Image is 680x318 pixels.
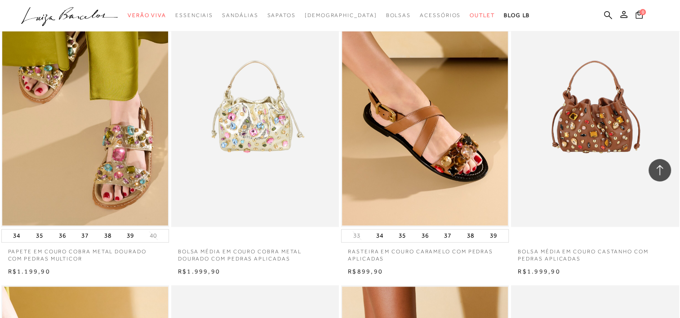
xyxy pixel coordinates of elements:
span: Essenciais [175,12,213,18]
span: Bolsas [386,12,411,18]
a: PAPETE EM COURO COBRA METAL DOURADO COM PEDRAS MULTICOR [1,243,169,263]
button: 0 [633,10,645,22]
a: categoryNavScreenReaderText [175,7,213,24]
a: categoryNavScreenReaderText [420,7,461,24]
button: 34 [373,230,386,242]
span: Acessórios [420,12,461,18]
span: R$899,90 [348,268,383,275]
span: R$1.999,90 [178,268,220,275]
a: categoryNavScreenReaderText [267,7,295,24]
span: Sapatos [267,12,295,18]
button: 35 [396,230,409,242]
button: 36 [419,230,431,242]
a: noSubCategoriesText [305,7,377,24]
button: 40 [147,231,160,240]
button: 34 [10,230,23,242]
button: 37 [441,230,454,242]
button: 39 [124,230,137,242]
a: categoryNavScreenReaderText [128,7,166,24]
a: BOLSA MÉDIA EM COURO COBRA METAL DOURADO COM PEDRAS APLICADAS [171,243,339,263]
span: Verão Viva [128,12,166,18]
a: categoryNavScreenReaderText [222,7,258,24]
a: RASTEIRA EM COURO CARAMELO COM PEDRAS APLICADAS [341,243,509,263]
span: R$1.999,90 [518,268,560,275]
span: R$1.199,90 [8,268,50,275]
span: [DEMOGRAPHIC_DATA] [305,12,377,18]
button: 38 [464,230,477,242]
a: categoryNavScreenReaderText [386,7,411,24]
button: 38 [102,230,114,242]
span: Outlet [470,12,495,18]
span: 0 [640,9,646,15]
button: 33 [351,231,363,240]
button: 37 [79,230,91,242]
a: BOLSA MÉDIA EM COURO CASTANHO COM PEDRAS APLICADAS [511,243,679,263]
a: BLOG LB [504,7,530,24]
button: 36 [56,230,68,242]
span: Sandálias [222,12,258,18]
a: categoryNavScreenReaderText [470,7,495,24]
span: BLOG LB [504,12,530,18]
button: 39 [487,230,499,242]
button: 35 [33,230,46,242]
